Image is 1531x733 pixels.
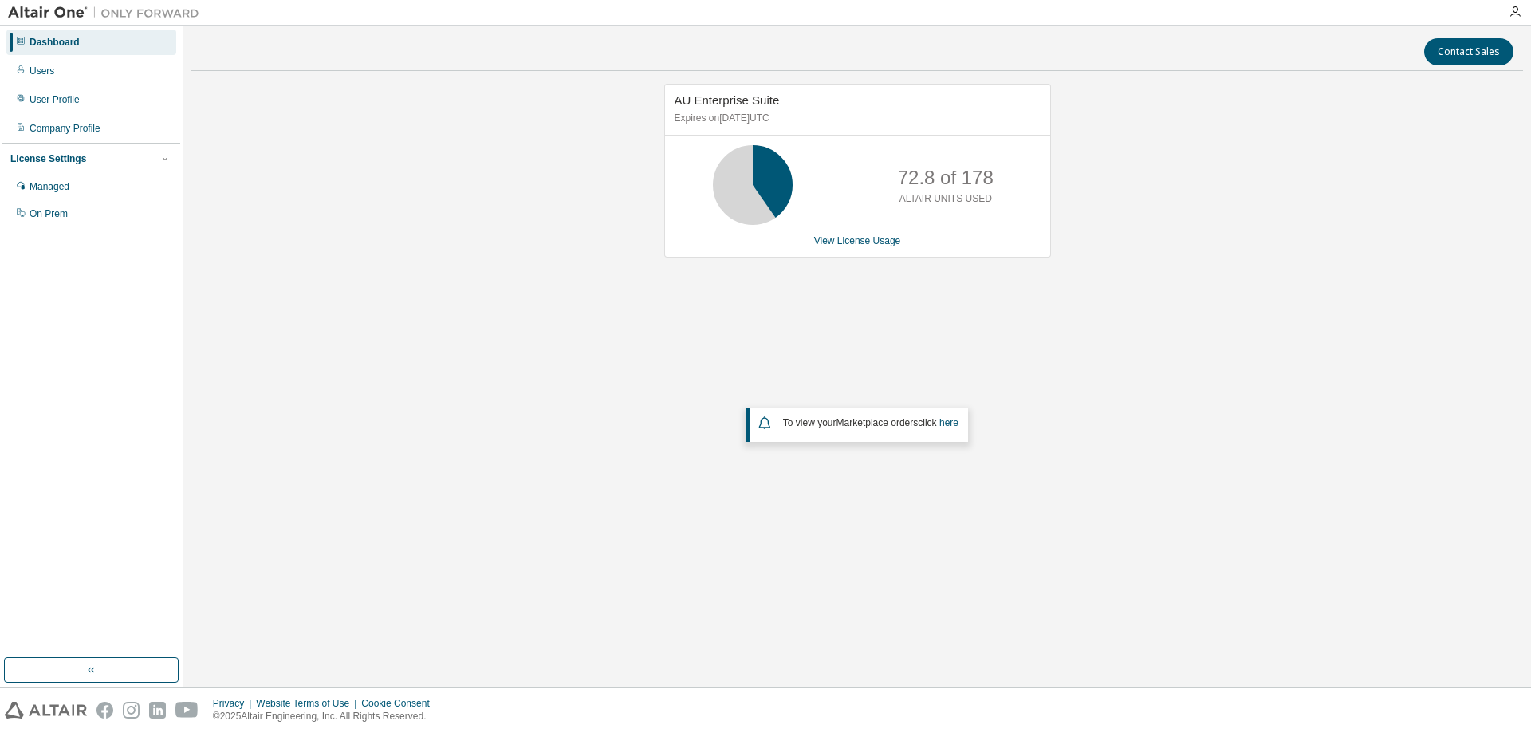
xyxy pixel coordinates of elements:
[361,697,439,710] div: Cookie Consent
[213,697,256,710] div: Privacy
[30,36,80,49] div: Dashboard
[836,417,919,428] em: Marketplace orders
[149,702,166,719] img: linkedin.svg
[1424,38,1513,65] button: Contact Sales
[675,93,780,107] span: AU Enterprise Suite
[30,93,80,106] div: User Profile
[10,152,86,165] div: License Settings
[30,180,69,193] div: Managed
[939,417,958,428] a: here
[898,164,994,191] p: 72.8 of 178
[814,235,901,246] a: View License Usage
[5,702,87,719] img: altair_logo.svg
[675,112,1037,125] p: Expires on [DATE] UTC
[96,702,113,719] img: facebook.svg
[899,192,992,206] p: ALTAIR UNITS USED
[783,417,958,428] span: To view your click
[30,207,68,220] div: On Prem
[213,710,439,723] p: © 2025 Altair Engineering, Inc. All Rights Reserved.
[175,702,199,719] img: youtube.svg
[256,697,361,710] div: Website Terms of Use
[30,122,100,135] div: Company Profile
[30,65,54,77] div: Users
[123,702,140,719] img: instagram.svg
[8,5,207,21] img: Altair One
